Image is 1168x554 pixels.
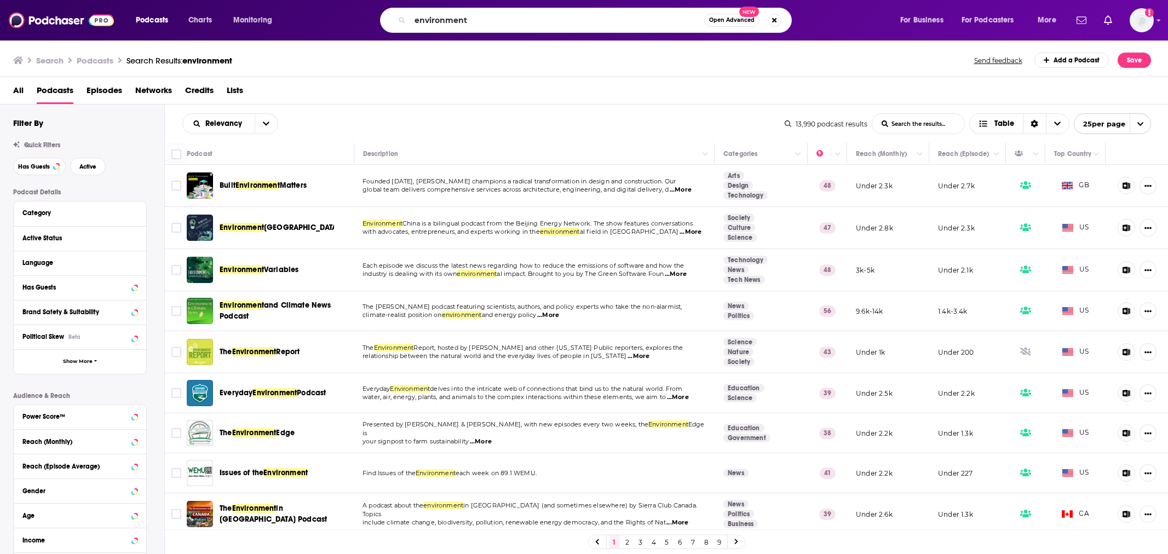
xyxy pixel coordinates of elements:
button: Show More Button [1140,384,1157,402]
span: For Podcasters [962,13,1014,28]
span: GB [1062,180,1089,191]
button: Reach (Episode Average) [22,459,137,472]
button: Column Actions [792,148,805,161]
button: open menu [183,120,255,128]
span: ...More [665,270,687,279]
a: Brand Safety & Suitability [22,305,137,319]
span: US [1062,264,1089,275]
span: Matters [280,181,307,190]
button: Show More Button [1140,219,1157,236]
span: Networks [135,82,172,104]
span: Toggle select row [171,265,181,275]
a: News [723,302,749,310]
button: Column Actions [1029,148,1043,161]
a: Technology [723,191,768,200]
div: Brand Safety & Suitability [22,308,128,316]
a: Government [723,434,770,442]
span: ...More [670,186,692,194]
span: water, air, energy, plants, and animals to the complex interactions within these elements, we aim to [363,393,666,401]
div: Power Score [816,147,832,160]
a: Culture [723,223,755,232]
span: Environment [252,388,297,397]
span: A podcast about the [363,501,423,509]
span: Built [220,181,235,190]
span: Toggle select row [171,428,181,438]
span: Founded [DATE], [PERSON_NAME] champions a radical transformation in design and construction. Our [363,177,676,185]
span: Environment [220,301,264,310]
p: 56 [819,305,836,316]
span: Toggle select row [171,347,181,357]
button: Send feedback [971,56,1026,65]
img: Environment China [187,215,213,241]
h3: Search [36,55,64,66]
a: 9 [714,535,725,549]
a: Environment Variables [187,257,213,283]
div: Active Status [22,234,130,242]
p: 47 [819,222,836,233]
button: Column Actions [1090,148,1103,161]
button: open menu [893,11,957,29]
a: Science [723,233,757,242]
span: US [1062,388,1089,399]
span: Edge [276,428,295,437]
button: Column Actions [699,148,712,161]
p: Under 1.3k [938,510,973,519]
p: Under 227 [938,469,973,478]
a: Education [723,384,764,393]
button: open menu [255,114,278,134]
span: relationship between the natural world and the everyday lives of people in [US_STATE] [363,352,627,360]
p: Under 2.1k [938,266,973,275]
span: Everyday [220,388,252,397]
span: Table [994,120,1014,128]
span: China is a bilingual podcast from the Beijing Energy Network. The show features conversations [402,220,693,227]
a: 8 [701,535,712,549]
p: 39 [819,388,836,399]
button: Show More Button [1140,505,1157,523]
a: Add a Podcast [1034,53,1109,68]
a: Science [723,338,757,347]
a: The Environment Report [187,339,213,365]
span: Environment [232,504,277,513]
span: Environment [374,344,414,351]
a: Technology [723,256,768,264]
span: Edge is [363,420,705,437]
span: More [1038,13,1056,28]
span: and Climate News Podcast [220,301,331,321]
button: Show profile menu [1130,8,1154,32]
button: Column Actions [990,148,1003,161]
p: 48 [819,264,836,275]
p: 43 [819,347,836,357]
a: The Environment Edge [187,420,213,446]
span: ...More [667,393,689,402]
a: 3 [635,535,646,549]
p: 9.6k-14k [856,307,883,316]
div: Has Guests [1015,147,1030,160]
button: Choose View [969,113,1069,134]
span: Monitoring [233,13,272,28]
button: open menu [226,11,286,29]
span: Environment [232,428,277,437]
a: EnvironmentVariables [220,264,298,275]
a: 4 [648,535,659,549]
span: Active [79,164,96,170]
a: Search Results:environment [126,55,232,66]
p: Under 2.3k [856,181,893,191]
a: Lists [227,82,243,104]
span: environment [540,228,580,235]
span: Environment [220,265,264,274]
button: Has Guests [13,158,66,175]
span: New [739,7,759,17]
div: 13,990 podcast results [785,120,867,128]
span: Toggle select row [171,468,181,478]
span: Podcasts [37,82,73,104]
img: Issues of the Environment [187,460,213,486]
a: News [723,266,749,274]
div: Description [363,147,398,160]
div: Sort Direction [1023,114,1046,134]
span: al field in [GEOGRAPHIC_DATA] [580,228,679,235]
a: News [723,469,749,477]
span: ...More [680,228,701,236]
span: Toggle select row [171,223,181,233]
span: Has Guests [18,164,50,170]
span: environment [457,270,497,278]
